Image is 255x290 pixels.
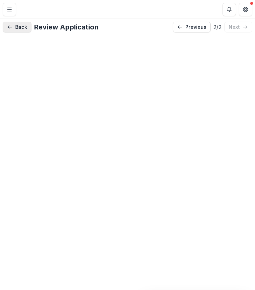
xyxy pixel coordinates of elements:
h2: Review Application [34,23,98,31]
button: Toggle Menu [3,3,16,16]
button: Get Help [239,3,252,16]
button: Notifications [223,3,236,16]
p: 2 / 2 [213,23,222,31]
p: previous [185,24,206,30]
p: next [229,24,240,30]
button: next [224,22,252,32]
a: previous [173,22,211,32]
button: Back [3,22,31,32]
